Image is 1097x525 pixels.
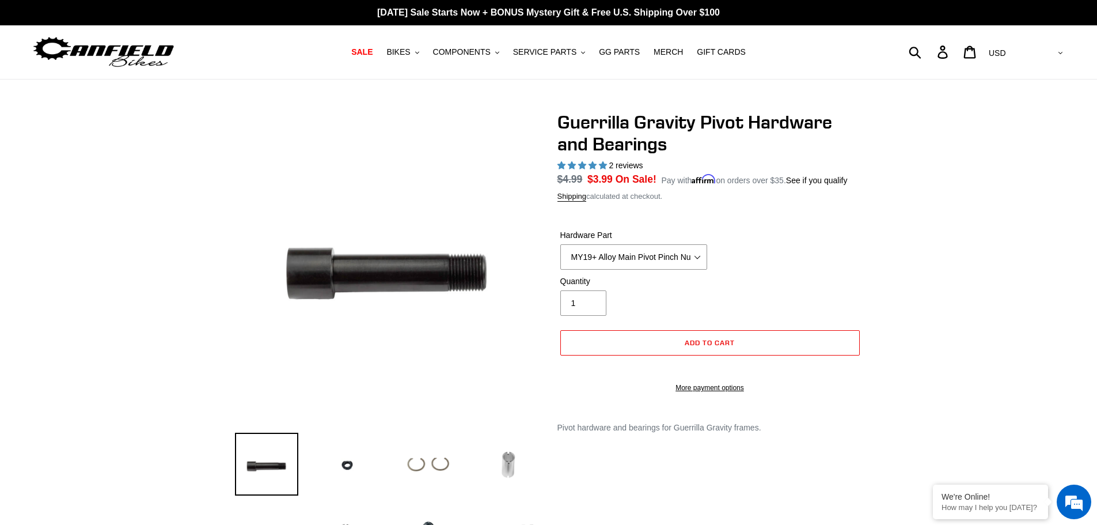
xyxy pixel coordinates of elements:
[942,492,1039,501] div: We're Online!
[557,161,609,170] span: 5.00 stars
[316,433,379,496] img: Load image into Gallery viewer, Guerrilla Gravity Pivot Hardware and Bearings
[507,44,591,60] button: SERVICE PARTS
[697,47,746,57] span: GIFT CARDS
[557,192,587,202] a: Shipping
[560,229,707,241] label: Hardware Part
[661,172,847,187] p: Pay with on orders over $35.
[557,422,863,434] p: Pivot hardware and bearings for Guerrilla Gravity frames.
[786,176,848,185] a: See if you qualify - Learn more about Affirm Financing (opens in modal)
[942,503,1039,512] p: How may I help you today?
[381,44,424,60] button: BIKES
[560,330,860,356] button: Add to cart
[346,44,378,60] a: SALE
[386,47,410,57] span: BIKES
[557,111,863,156] h1: Guerrilla Gravity Pivot Hardware and Bearings
[593,44,646,60] a: GG PARTS
[513,47,576,57] span: SERVICE PARTS
[433,47,491,57] span: COMPONENTS
[691,44,751,60] a: GIFT CARDS
[427,44,505,60] button: COMPONENTS
[560,383,860,393] a: More payment options
[609,161,643,170] span: 2 reviews
[599,47,640,57] span: GG PARTS
[560,275,707,288] label: Quantity
[648,44,689,60] a: MERCH
[477,433,540,496] img: Load image into Gallery viewer, Guerrilla Gravity Pivot Hardware and Bearings
[692,174,716,184] span: Affirm
[587,173,613,185] span: $3.99
[915,39,944,65] input: Search
[616,172,656,187] span: On Sale!
[557,191,863,202] div: calculated at checkout.
[685,338,735,347] span: Add to cart
[32,34,176,70] img: Canfield Bikes
[396,433,460,496] img: Load image into Gallery viewer, Guerrilla Gravity Pivot Hardware and Bearings
[351,47,373,57] span: SALE
[557,173,583,185] s: $4.99
[654,47,683,57] span: MERCH
[235,433,298,496] img: Load image into Gallery viewer, Guerrilla Gravity Pivot Hardware and Bearings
